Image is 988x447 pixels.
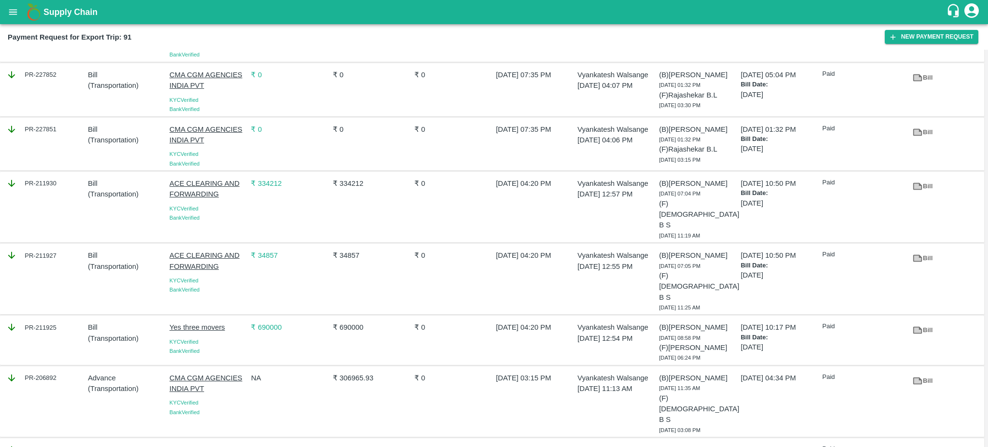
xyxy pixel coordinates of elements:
[6,124,84,135] div: PR-227851
[577,250,655,261] p: Vyankatesh Walsange
[169,348,199,354] span: Bank Verified
[659,191,700,196] span: [DATE] 07:04 PM
[169,250,247,272] p: ACE CLEARING AND FORWARDING
[414,178,492,189] p: ₹ 0
[333,373,411,383] p: ₹ 306965.93
[659,342,737,353] p: (F) [PERSON_NAME]
[169,339,198,345] span: KYC Verified
[88,189,165,199] p: ( Transportation )
[659,70,737,80] p: (B) [PERSON_NAME]
[169,124,247,146] p: CMA CGM AGENCIES INDIA PVT
[741,89,818,100] p: [DATE]
[169,322,247,333] p: Yes three movers
[169,97,198,103] span: KYC Verified
[169,373,247,394] p: CMA CGM AGENCIES INDIA PVT
[577,80,655,91] p: [DATE] 04:07 PM
[577,333,655,344] p: [DATE] 12:54 PM
[577,322,655,333] p: Vyankatesh Walsange
[6,178,84,189] div: PR-211930
[333,250,411,261] p: ₹ 34857
[904,322,941,339] a: Bill
[577,373,655,383] p: Vyankatesh Walsange
[88,383,165,394] p: ( Transportation )
[659,270,737,303] p: (F) [DEMOGRAPHIC_DATA] B S
[741,135,818,144] p: Bill Date:
[741,250,818,261] p: [DATE] 10:50 PM
[169,278,198,283] span: KYC Verified
[169,400,198,405] span: KYC Verified
[659,355,700,361] span: [DATE] 06:24 PM
[88,373,165,383] p: Advance
[659,335,700,341] span: [DATE] 08:58 PM
[251,124,329,135] p: ₹ 0
[823,124,900,133] p: Paid
[169,206,198,211] span: KYC Verified
[577,178,655,189] p: Vyankatesh Walsange
[741,178,818,189] p: [DATE] 10:50 PM
[414,70,492,80] p: ₹ 0
[659,137,700,142] span: [DATE] 01:32 PM
[88,80,165,91] p: ( Transportation )
[414,373,492,383] p: ₹ 0
[741,124,818,135] p: [DATE] 01:32 PM
[659,178,737,189] p: (B) [PERSON_NAME]
[823,322,900,331] p: Paid
[496,250,574,261] p: [DATE] 04:20 PM
[43,7,97,17] b: Supply Chain
[741,143,818,154] p: [DATE]
[43,5,946,19] a: Supply Chain
[6,250,84,261] div: PR-211927
[577,135,655,145] p: [DATE] 04:06 PM
[741,80,818,89] p: Bill Date:
[88,135,165,145] p: ( Transportation )
[659,233,700,238] span: [DATE] 11:19 AM
[963,2,980,22] div: account of current user
[169,70,247,91] p: CMA CGM AGENCIES INDIA PVT
[169,215,199,221] span: Bank Verified
[251,373,329,383] p: NA
[823,70,900,79] p: Paid
[251,250,329,261] p: ₹ 34857
[333,178,411,189] p: ₹ 334212
[496,70,574,80] p: [DATE] 07:35 PM
[659,102,700,108] span: [DATE] 03:30 PM
[169,52,199,57] span: Bank Verified
[414,322,492,333] p: ₹ 0
[251,70,329,80] p: ₹ 0
[8,33,132,41] b: Payment Request for Export Trip: 91
[904,250,941,267] a: Bill
[577,124,655,135] p: Vyankatesh Walsange
[496,322,574,333] p: [DATE] 04:20 PM
[823,373,900,382] p: Paid
[88,178,165,189] p: Bill
[741,373,818,383] p: [DATE] 04:34 PM
[659,393,737,425] p: (F) [DEMOGRAPHIC_DATA] B S
[88,70,165,80] p: Bill
[496,373,574,383] p: [DATE] 03:15 PM
[496,178,574,189] p: [DATE] 04:20 PM
[659,263,700,269] span: [DATE] 07:05 PM
[169,151,198,157] span: KYC Verified
[741,70,818,80] p: [DATE] 05:04 PM
[6,70,84,80] div: PR-227852
[88,322,165,333] p: Bill
[88,333,165,344] p: ( Transportation )
[169,106,199,112] span: Bank Verified
[88,124,165,135] p: Bill
[169,178,247,200] p: ACE CLEARING AND FORWARDING
[333,322,411,333] p: ₹ 690000
[659,373,737,383] p: (B) [PERSON_NAME]
[659,250,737,261] p: (B) [PERSON_NAME]
[741,333,818,342] p: Bill Date:
[823,250,900,259] p: Paid
[659,385,700,391] span: [DATE] 11:35 AM
[659,322,737,333] p: (B) [PERSON_NAME]
[577,261,655,272] p: [DATE] 12:55 PM
[659,157,700,163] span: [DATE] 03:15 PM
[577,189,655,199] p: [DATE] 12:57 PM
[659,144,737,154] p: (F) Rajashekar B.L
[659,198,737,231] p: (F) [DEMOGRAPHIC_DATA] B S
[88,261,165,272] p: ( Transportation )
[6,373,84,383] div: PR-206892
[577,70,655,80] p: Vyankatesh Walsange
